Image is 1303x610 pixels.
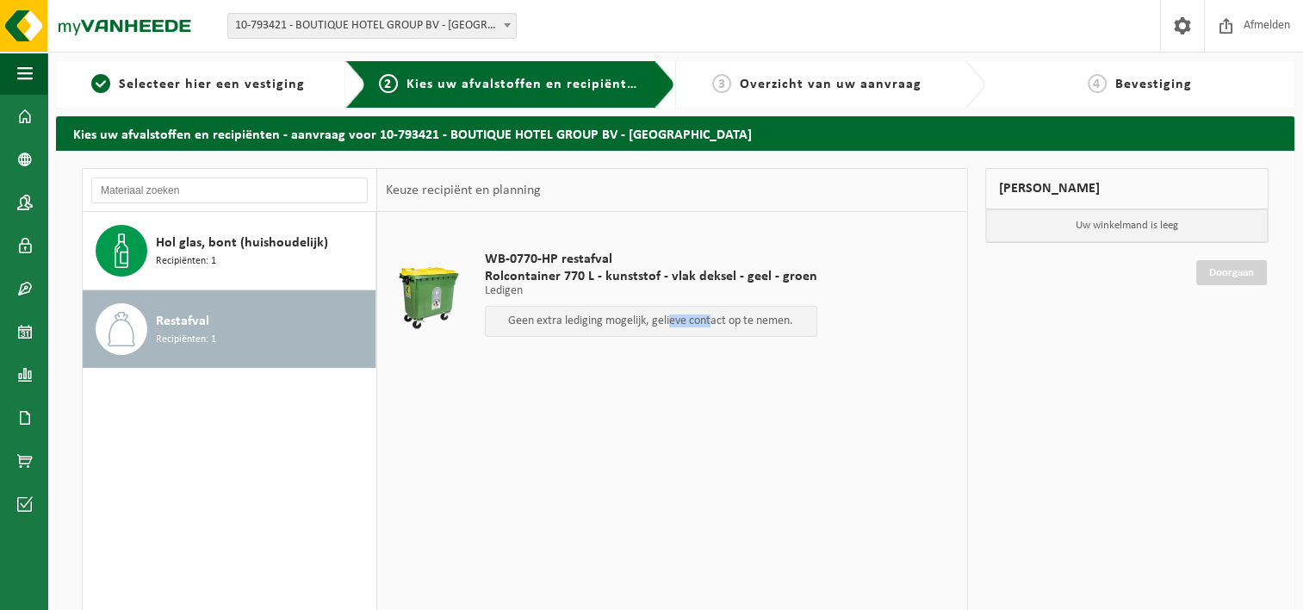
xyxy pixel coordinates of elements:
span: Rolcontainer 770 L - kunststof - vlak deksel - geel - groen [485,268,817,285]
span: Hol glas, bont (huishoudelijk) [156,233,328,253]
p: Geen extra lediging mogelijk, gelieve contact op te nemen. [494,315,808,327]
input: Materiaal zoeken [91,177,368,203]
h2: Kies uw afvalstoffen en recipiënten - aanvraag voor 10-793421 - BOUTIQUE HOTEL GROUP BV - [GEOGRA... [56,116,1294,150]
span: Kies uw afvalstoffen en recipiënten [406,78,643,91]
a: 1Selecteer hier een vestiging [65,74,332,95]
span: 3 [712,74,731,93]
span: 4 [1088,74,1107,93]
span: Restafval [156,311,209,332]
span: 10-793421 - BOUTIQUE HOTEL GROUP BV - BRUGGE [228,14,516,38]
div: Keuze recipiënt en planning [377,169,549,212]
span: 1 [91,74,110,93]
button: Restafval Recipiënten: 1 [83,290,376,368]
span: Recipiënten: 1 [156,253,216,270]
span: Selecteer hier een vestiging [119,78,305,91]
button: Hol glas, bont (huishoudelijk) Recipiënten: 1 [83,212,376,290]
span: Recipiënten: 1 [156,332,216,348]
span: WB-0770-HP restafval [485,251,817,268]
div: [PERSON_NAME] [985,168,1269,209]
p: Uw winkelmand is leeg [986,209,1269,242]
span: Overzicht van uw aanvraag [740,78,921,91]
span: 10-793421 - BOUTIQUE HOTEL GROUP BV - BRUGGE [227,13,517,39]
span: 2 [379,74,398,93]
a: Doorgaan [1196,260,1267,285]
p: Ledigen [485,285,817,297]
span: Bevestiging [1115,78,1192,91]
